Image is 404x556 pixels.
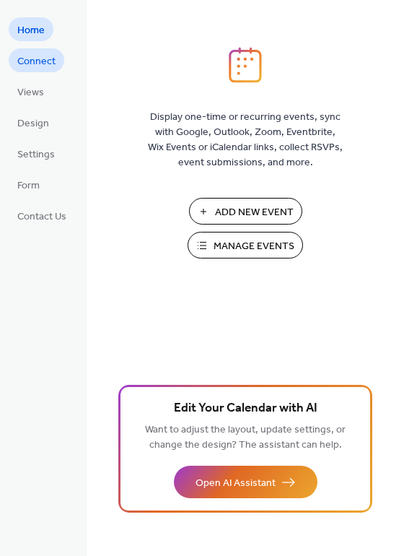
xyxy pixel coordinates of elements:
span: Open AI Assistant [196,476,276,491]
button: Manage Events [188,232,303,259]
a: Design [9,110,58,134]
a: Form [9,173,48,196]
span: Want to adjust the layout, update settings, or change the design? The assistant can help. [145,420,346,455]
span: Views [17,85,44,100]
span: Add New Event [215,205,294,220]
span: Connect [17,54,56,69]
a: Contact Us [9,204,75,227]
img: logo_icon.svg [229,47,262,83]
span: Home [17,23,45,38]
a: Home [9,17,53,41]
span: Design [17,116,49,131]
span: Display one-time or recurring events, sync with Google, Outlook, Zoom, Eventbrite, Wix Events or ... [148,110,343,170]
a: Connect [9,48,64,72]
span: Manage Events [214,239,294,254]
a: Views [9,79,53,103]
button: Add New Event [189,198,302,225]
span: Form [17,178,40,194]
span: Edit Your Calendar with AI [174,399,317,419]
span: Settings [17,147,55,162]
button: Open AI Assistant [174,466,317,498]
a: Settings [9,142,63,165]
span: Contact Us [17,209,66,225]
